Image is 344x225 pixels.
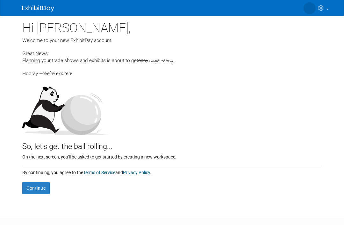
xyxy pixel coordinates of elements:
[22,166,322,176] div: By continuing, you agree to the and .
[304,2,316,14] img: Jordan-Kay Sidorova
[22,182,50,194] button: Continue
[22,5,54,12] img: ExhibitDay
[22,37,322,44] div: Welcome to your new ExhibitDay account.
[22,152,322,160] div: On the next screen, you'll be asked to get started by creating a new workspace.
[123,170,150,175] a: Privacy Policy
[22,80,108,135] img: Let's get the ball rolling
[22,57,322,65] div: Planning your trade shows and exhibits is about to get .
[22,135,322,152] div: So, let's get the ball rolling...
[83,170,115,175] a: Terms of Service
[43,71,72,76] span: We're excited!
[149,57,173,65] span: super-easy
[138,58,148,63] span: easy
[22,16,322,37] div: Hi [PERSON_NAME],
[22,65,322,77] div: Hooray —
[22,50,322,57] div: Great News:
